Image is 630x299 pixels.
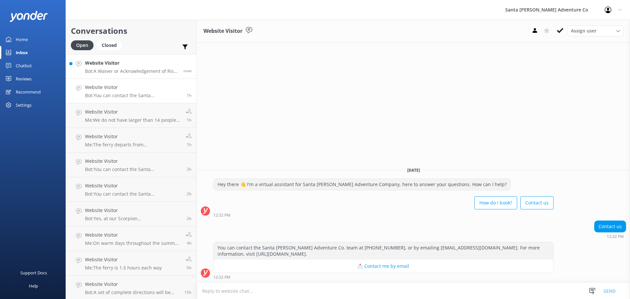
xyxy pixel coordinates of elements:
[16,98,31,112] div: Settings
[20,266,47,279] div: Support Docs
[213,275,554,279] div: 12:32pm 18-Aug-2025 (UTC -07:00) America/Tijuana
[187,93,192,98] span: 12:32pm 18-Aug-2025 (UTC -07:00) America/Tijuana
[520,196,554,209] button: Contact us
[214,242,553,260] div: You can contact the Santa [PERSON_NAME] Adventure Co. team at [PHONE_NUMBER], or by emailing [EMA...
[85,68,178,74] p: Bot: A Waiver or Acknowledgement of Risk form is required for all tours. You will receive a link ...
[85,207,182,214] h4: Website Visitor
[403,167,424,173] span: [DATE]
[85,182,182,189] h4: Website Visitor
[187,191,192,197] span: 11:25am 18-Aug-2025 (UTC -07:00) America/Tijuana
[97,41,125,49] a: Closed
[474,196,517,209] button: How do I book?
[16,59,32,72] div: Chatbot
[85,93,182,98] p: Bot: You can contact the Santa [PERSON_NAME] Adventure Co. team at [PHONE_NUMBER], or by emailing...
[16,33,28,46] div: Home
[214,260,553,273] button: 📩 Contact me by email
[187,265,192,270] span: 08:21am 18-Aug-2025 (UTC -07:00) America/Tijuana
[71,41,97,49] a: Open
[66,128,197,153] a: Website VisitorMe:The ferry departs from [GEOGRAPHIC_DATA], which is close to [GEOGRAPHIC_DATA].1h
[10,11,48,22] img: yonder-white-logo.png
[187,166,192,172] span: 11:26am 18-Aug-2025 (UTC -07:00) America/Tijuana
[71,25,192,37] h2: Conversations
[66,226,197,251] a: Website VisitorMe:On warm days throughout the summer, there is no need to wear a westsuit. Most g...
[85,281,179,288] h4: Website Visitor
[595,221,626,232] div: Contact us
[85,256,162,263] h4: Website Visitor
[213,213,230,217] strong: 12:32 PM
[187,240,192,246] span: 09:20am 18-Aug-2025 (UTC -07:00) America/Tijuana
[85,158,182,165] h4: Website Visitor
[71,40,94,50] div: Open
[66,202,197,226] a: Website VisitorBot:Yes, at our Scorpion [GEOGRAPHIC_DATA] site on [GEOGRAPHIC_DATA][PERSON_NAME],...
[85,289,179,295] p: Bot: A set of complete directions will be included in your confirmation email. It is helpful to h...
[184,289,192,295] span: 10:32pm 17-Aug-2025 (UTC -07:00) America/Tijuana
[203,27,242,35] h3: Website Visitor
[16,46,28,59] div: Inbox
[66,103,197,128] a: Website VisitorMe:We do not have larger than 14 people per van in which case we would have two ve...
[66,153,197,177] a: Website VisitorBot:You can contact the Santa [PERSON_NAME] Adventure Co. team at [PHONE_NUMBER], ...
[568,26,623,36] div: Assign User
[85,216,182,222] p: Bot: Yes, at our Scorpion [GEOGRAPHIC_DATA] site on [GEOGRAPHIC_DATA][PERSON_NAME], there are cha...
[85,133,181,140] h4: Website Visitor
[85,108,181,116] h4: Website Visitor
[187,216,192,221] span: 10:51am 18-Aug-2025 (UTC -07:00) America/Tijuana
[85,265,162,271] p: Me: The ferry is 1.5 hours each way
[85,231,181,239] h4: Website Visitor
[213,275,230,279] strong: 12:32 PM
[183,68,192,74] span: 01:39pm 18-Aug-2025 (UTC -07:00) America/Tijuana
[187,117,192,123] span: 12:15pm 18-Aug-2025 (UTC -07:00) America/Tijuana
[85,166,182,172] p: Bot: You can contact the Santa [PERSON_NAME] Adventure Co. team at [PHONE_NUMBER], or by emailing...
[85,117,181,123] p: Me: We do not have larger than 14 people per van in which case we would have two vehicles for you...
[85,240,181,246] p: Me: On warm days throughout the summer, there is no need to wear a westsuit. Most guests opt to w...
[214,179,511,190] div: Hey there 👋 I'm a virtual assistant for Santa [PERSON_NAME] Adventure Company, here to answer you...
[97,40,122,50] div: Closed
[66,79,197,103] a: Website VisitorBot:You can contact the Santa [PERSON_NAME] Adventure Co. team at [PHONE_NUMBER], ...
[594,234,626,239] div: 12:32pm 18-Aug-2025 (UTC -07:00) America/Tijuana
[66,251,197,276] a: Website VisitorMe:The ferry is 1.5 hours each way5h
[29,279,38,292] div: Help
[187,142,192,147] span: 12:13pm 18-Aug-2025 (UTC -07:00) America/Tijuana
[85,142,181,148] p: Me: The ferry departs from [GEOGRAPHIC_DATA], which is close to [GEOGRAPHIC_DATA].
[16,85,41,98] div: Recommend
[85,84,182,91] h4: Website Visitor
[66,177,197,202] a: Website VisitorBot:You can contact the Santa [PERSON_NAME] Adventure Co. team at [PHONE_NUMBER], ...
[16,72,31,85] div: Reviews
[85,59,178,67] h4: Website Visitor
[85,191,182,197] p: Bot: You can contact the Santa [PERSON_NAME] Adventure Co. team at [PHONE_NUMBER], or by emailing...
[66,54,197,79] a: Website VisitorBot:A Waiver or Acknowledgement of Risk form is required for all tours. You will r...
[571,27,597,34] span: Assign user
[607,235,624,239] strong: 12:32 PM
[213,213,554,217] div: 12:32pm 18-Aug-2025 (UTC -07:00) America/Tijuana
